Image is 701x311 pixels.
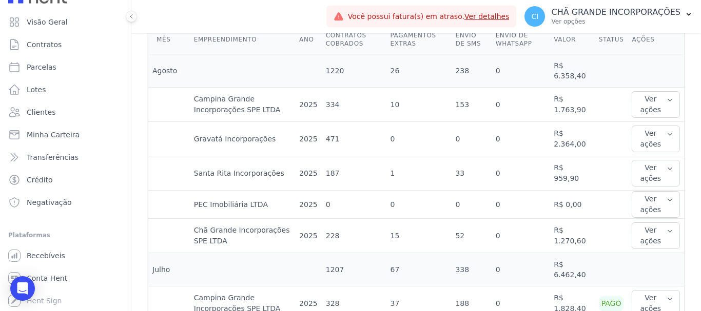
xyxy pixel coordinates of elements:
td: 0 [492,122,550,156]
a: Conta Hent [4,268,127,288]
th: Status [595,25,628,54]
td: PEC Imobiliária LTDA [190,191,295,219]
span: Clientes [27,107,55,117]
span: Você possui fatura(s) em atraso. [348,11,510,22]
td: 238 [451,54,491,88]
span: Recebíveis [27,251,65,261]
td: 2025 [295,191,322,219]
td: Chã Grande Incorporações SPE LTDA [190,219,295,253]
td: 15 [386,219,452,253]
td: 471 [322,122,386,156]
td: 2025 [295,88,322,122]
td: Julho [148,253,190,286]
a: Transferências [4,147,127,168]
th: Ações [628,25,684,54]
td: 153 [451,88,491,122]
span: Transferências [27,152,79,162]
a: Negativação [4,192,127,213]
button: Ver ações [632,126,680,152]
button: Ver ações [632,160,680,186]
td: 2025 [295,219,322,253]
td: 334 [322,88,386,122]
a: Recebíveis [4,245,127,266]
td: R$ 6.358,40 [550,54,594,88]
td: 1220 [322,54,386,88]
td: 0 [492,191,550,219]
td: 0 [492,219,550,253]
button: Ver ações [632,91,680,118]
span: Parcelas [27,62,56,72]
th: Pagamentos extras [386,25,452,54]
td: 1207 [322,253,386,286]
a: Clientes [4,102,127,122]
th: Ano [295,25,322,54]
td: 26 [386,54,452,88]
a: Minha Carteira [4,125,127,145]
td: Campina Grande Incorporações SPE LTDA [190,88,295,122]
td: 228 [322,219,386,253]
td: Santa Rita Incorporações [190,156,295,191]
td: R$ 6.462,40 [550,253,594,286]
td: R$ 959,90 [550,156,594,191]
th: Empreendimento [190,25,295,54]
td: Gravatá Incorporações [190,122,295,156]
a: Ver detalhes [464,12,510,20]
td: 52 [451,219,491,253]
span: Minha Carteira [27,130,80,140]
td: 2025 [295,122,322,156]
span: Contratos [27,39,62,50]
a: Crédito [4,170,127,190]
td: 0 [492,88,550,122]
td: 10 [386,88,452,122]
td: Agosto [148,54,190,88]
td: 0 [492,156,550,191]
span: Lotes [27,85,46,95]
td: 0 [451,122,491,156]
th: Contratos cobrados [322,25,386,54]
td: 187 [322,156,386,191]
a: Parcelas [4,57,127,77]
span: CI [532,13,539,20]
span: Crédito [27,175,53,185]
p: Ver opções [551,17,680,26]
td: 1 [386,156,452,191]
td: R$ 1.270,60 [550,219,594,253]
p: CHÃ GRANDE INCORPORAÇÕES [551,7,680,17]
th: Envio de Whatsapp [492,25,550,54]
button: CI CHÃ GRANDE INCORPORAÇÕES Ver opções [516,2,701,31]
th: Valor [550,25,594,54]
th: Mês [148,25,190,54]
td: 33 [451,156,491,191]
button: Ver ações [632,222,680,249]
span: Visão Geral [27,17,68,27]
span: Negativação [27,197,72,208]
td: 0 [322,191,386,219]
td: 0 [451,191,491,219]
span: Conta Hent [27,273,67,283]
td: 338 [451,253,491,286]
th: Envio de SMS [451,25,491,54]
td: 2025 [295,156,322,191]
a: Contratos [4,34,127,55]
td: 0 [386,122,452,156]
td: R$ 2.364,00 [550,122,594,156]
td: 67 [386,253,452,286]
div: Pago [599,296,624,311]
td: R$ 1.763,90 [550,88,594,122]
div: Open Intercom Messenger [10,276,35,301]
button: Ver ações [632,191,680,218]
td: 0 [492,54,550,88]
td: R$ 0,00 [550,191,594,219]
a: Lotes [4,79,127,100]
td: 0 [492,253,550,286]
div: Plataformas [8,229,123,241]
a: Visão Geral [4,12,127,32]
td: 0 [386,191,452,219]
